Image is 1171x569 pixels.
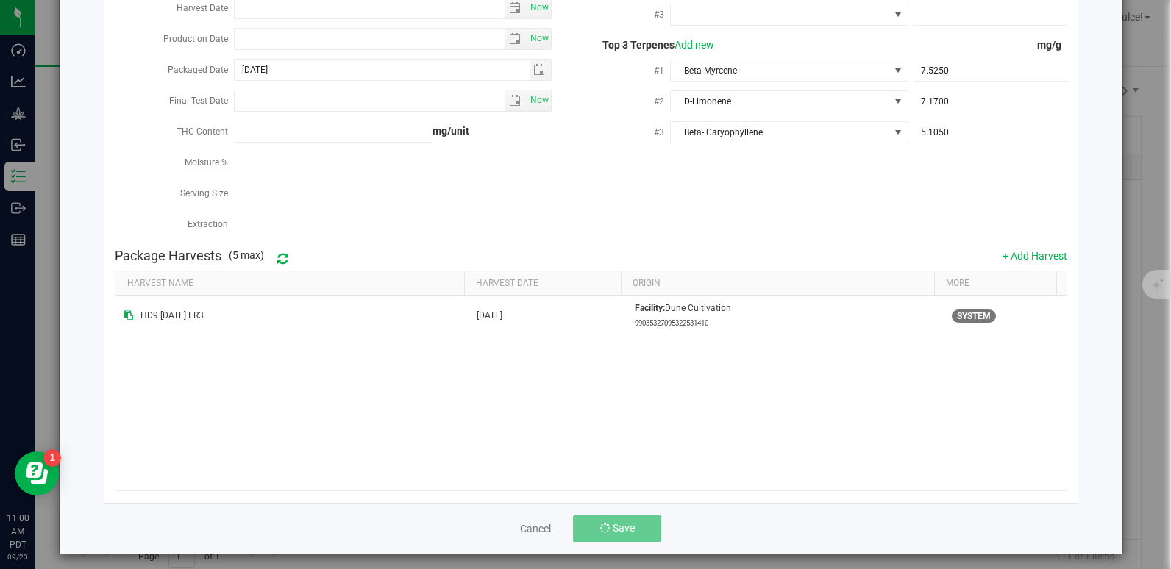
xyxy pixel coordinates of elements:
[654,88,670,115] label: #2
[115,271,463,296] th: Harvest Name
[188,211,234,237] label: Extraction
[1037,39,1067,51] span: mg/g
[591,39,714,51] span: Top 3 Terpenes
[468,296,626,335] td: [DATE]
[15,451,59,495] iframe: Resource center
[654,57,670,84] label: #1
[654,1,670,28] label: #3
[527,29,551,49] span: select
[505,29,527,49] span: select
[671,60,889,81] span: Beta-Myrcene
[527,28,552,49] span: Set Current date
[505,90,527,111] span: select
[169,87,234,114] label: Final Test Date
[115,248,221,263] h4: Package Harvests
[654,119,670,146] label: #3
[914,91,1067,112] input: 7.1700
[229,248,264,263] span: (5 max)
[914,60,1067,81] input: 7.5250
[635,303,665,313] strong: Facility:
[527,90,552,111] span: Set Current date
[671,122,889,143] span: Beta- Caryophyllene
[520,521,551,536] a: Cancel
[914,122,1067,143] input: 5.1050
[168,57,234,83] label: Packaged Date
[433,125,469,137] strong: mg/unit
[140,309,204,323] span: HD9 [DATE] FR3
[527,90,551,111] span: select
[613,522,635,534] span: Save
[675,39,714,51] a: Add new
[952,309,996,323] span: This harvest was probably harvested in Flourish. If your company is integrated with METRC, it cou...
[671,91,889,112] span: D-Limonene
[177,118,234,145] label: THC Content
[180,180,234,207] label: Serving Size
[1003,248,1067,263] button: + Add Harvest
[185,149,234,176] label: Moisture %
[635,301,934,329] div: Dune Cultivation
[163,26,234,52] label: Production Date
[621,271,934,296] th: Origin
[573,515,661,542] button: Save
[464,271,621,296] th: Harvest Date
[43,449,61,467] iframe: Resource center unread badge
[635,319,708,327] small: 99035327095322531410
[934,271,1056,296] th: More
[530,60,551,80] span: select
